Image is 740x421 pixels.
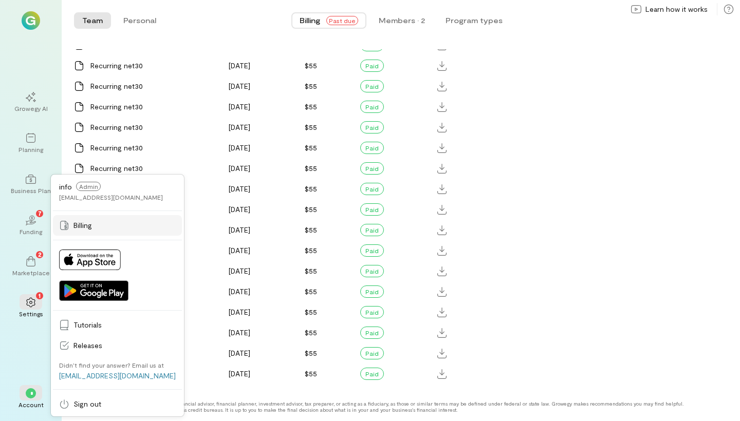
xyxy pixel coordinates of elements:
div: Account [18,400,44,409]
span: $55 [305,82,317,90]
img: Get it on Google Play [59,280,128,301]
div: Funding [20,227,42,236]
span: $55 [305,266,317,275]
a: Billing [53,215,182,236]
a: Growegy AI [12,84,49,121]
div: Paid [360,368,384,380]
button: Team [74,12,111,29]
div: Paid [360,327,384,339]
span: Billing [73,220,176,231]
div: Recurring net30 [90,163,216,174]
div: Paid [360,121,384,133]
div: Recurring net30 [90,102,216,112]
span: $55 [305,287,317,296]
div: Paid [360,80,384,92]
span: [DATE] [229,143,250,152]
div: Paid [360,244,384,257]
span: [DATE] [229,225,250,234]
span: [DATE] [229,266,250,275]
span: $55 [305,123,317,131]
span: [DATE] [229,61,250,70]
span: $55 [305,246,317,255]
a: Business Plan [12,166,49,203]
a: Tutorials [53,315,182,335]
span: [DATE] [229,308,250,316]
span: [DATE] [229,246,250,255]
div: Recurring net30 [90,143,216,153]
span: 1 [39,291,41,300]
span: $55 [305,143,317,152]
button: Members · 2 [371,12,433,29]
span: info [59,182,72,191]
span: [DATE] [229,164,250,173]
div: Planning [18,145,43,154]
a: Planning [12,125,49,162]
div: Paid [360,347,384,359]
span: $55 [305,205,317,214]
span: $55 [305,349,317,357]
div: Marketplace [12,269,50,277]
span: Tutorials [73,320,176,330]
span: [DATE] [229,184,250,193]
div: Recurring net30 [90,81,216,91]
span: [DATE] [229,369,250,378]
span: $55 [305,369,317,378]
div: Didn’t find your answer? Email us at [59,361,164,369]
div: *Account [12,380,49,417]
div: Recurring net30 [90,122,216,132]
span: 7 [38,208,42,218]
a: Releases [53,335,182,356]
span: [DATE] [229,349,250,357]
span: [DATE] [229,287,250,296]
div: Members · 2 [379,15,425,26]
span: Billing [300,15,320,26]
div: Paid [360,142,384,154]
a: Settings [12,289,49,326]
span: $55 [305,308,317,316]
div: Growegy AI [14,104,48,112]
div: Paid [360,203,384,216]
span: [DATE] [229,123,250,131]
div: Paid [360,224,384,236]
a: Marketplace [12,248,49,285]
span: [DATE] [229,102,250,111]
button: Personal [115,12,164,29]
span: Learn how it works [645,4,708,14]
span: 2 [38,250,42,259]
span: Admin [76,182,101,191]
div: Growegy is not a credit repair organization, financial advisor, financial planner, investment adv... [74,400,691,413]
a: [EMAIL_ADDRESS][DOMAIN_NAME] [59,371,176,380]
div: Recurring net30 [90,61,216,71]
div: Settings [19,310,43,318]
button: Program types [437,12,511,29]
div: Paid [360,183,384,195]
div: [EMAIL_ADDRESS][DOMAIN_NAME] [59,193,163,201]
span: $55 [305,328,317,337]
span: Past due [326,16,358,25]
img: Download on App Store [59,250,121,270]
span: $55 [305,164,317,173]
div: Paid [360,285,384,298]
div: Paid [360,265,384,277]
button: BillingPast due [291,12,366,29]
span: [DATE] [229,82,250,90]
div: Paid [360,101,384,113]
span: Releases [73,340,176,351]
span: $55 [305,61,317,70]
span: [DATE] [229,328,250,337]
span: [DATE] [229,205,250,214]
span: $55 [305,184,317,193]
a: Funding [12,207,49,244]
a: Sign out [53,394,182,414]
span: $55 [305,102,317,111]
div: Paid [360,162,384,175]
div: Paid [360,306,384,318]
span: $55 [305,225,317,234]
div: Business Plan [11,186,51,195]
div: Paid [360,60,384,72]
span: Sign out [73,399,176,409]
